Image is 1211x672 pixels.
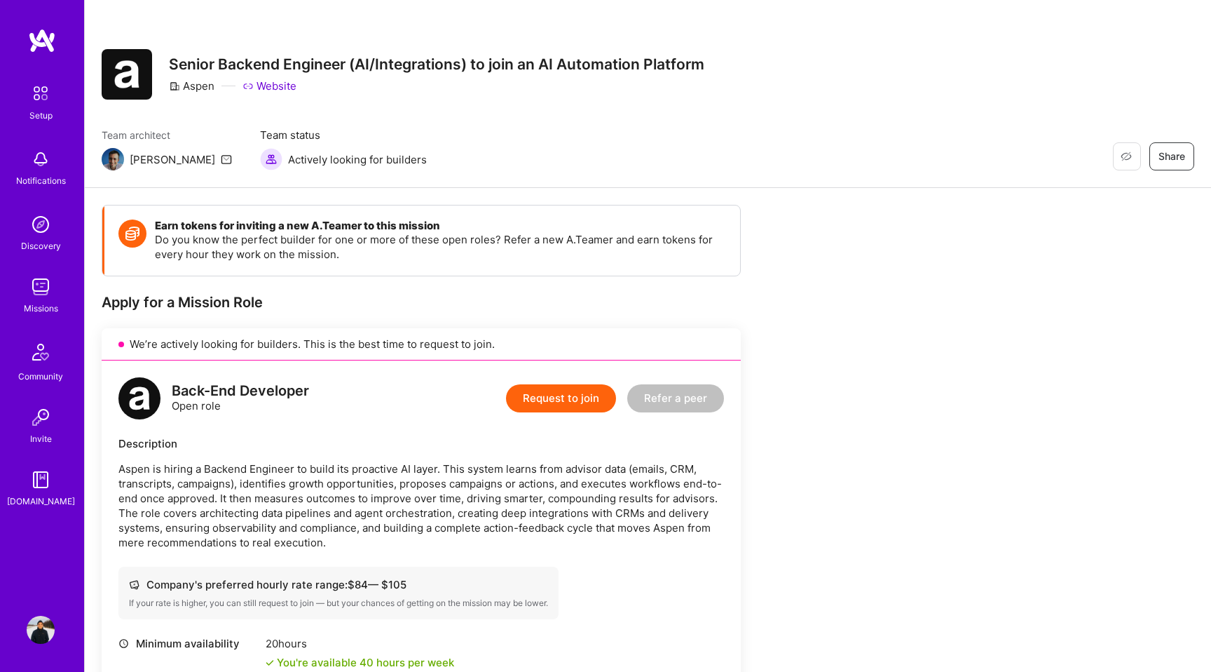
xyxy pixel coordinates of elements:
[18,369,63,384] div: Community
[1158,149,1185,163] span: Share
[102,148,124,170] img: Team Architect
[627,384,724,412] button: Refer a peer
[29,108,53,123] div: Setup
[169,79,214,93] div: Aspen
[27,145,55,173] img: bell
[23,616,58,644] a: User Avatar
[27,273,55,301] img: teamwork
[102,128,232,142] span: Team architect
[7,494,75,509] div: [DOMAIN_NAME]
[27,210,55,238] img: discovery
[24,301,58,316] div: Missions
[27,616,55,644] img: User Avatar
[260,148,282,170] img: Actively looking for builders
[506,384,616,412] button: Request to join
[102,49,152,100] img: Company Logo
[118,636,259,651] div: Minimum availability
[118,436,724,451] div: Description
[26,79,55,108] img: setup
[118,220,146,248] img: Token icon
[169,55,704,73] h3: Senior Backend Engineer (AI/Integrations) to join an AI Automation Platform
[30,431,52,446] div: Invite
[242,79,296,93] a: Website
[16,173,66,188] div: Notifications
[129,598,548,609] div: If your rate is higher, you can still request to join — but your chances of getting on the missio...
[118,377,160,419] img: logo
[155,220,726,232] h4: Earn tokens for inviting a new A.Teamer to this mission
[288,152,427,167] span: Actively looking for builders
[21,238,61,253] div: Discovery
[266,636,454,651] div: 20 hours
[118,638,129,649] i: icon Clock
[27,466,55,494] img: guide book
[102,328,741,361] div: We’re actively looking for builders. This is the best time to request to join.
[169,81,180,92] i: icon CompanyGray
[172,384,309,398] div: Back-End Developer
[266,659,274,667] i: icon Check
[129,579,139,590] i: icon Cash
[129,577,548,592] div: Company's preferred hourly rate range: $ 84 — $ 105
[260,128,427,142] span: Team status
[102,293,741,311] div: Apply for a Mission Role
[155,232,726,262] p: Do you know the perfect builder for one or more of these open roles? Refer a new A.Teamer and ear...
[266,655,454,670] div: You're available 40 hours per week
[1149,142,1194,170] button: Share
[130,152,215,167] div: [PERSON_NAME]
[1121,151,1132,162] i: icon EyeClosed
[172,384,309,413] div: Open role
[27,403,55,431] img: Invite
[28,28,56,53] img: logo
[118,462,724,550] p: Aspen is hiring a Backend Engineer to build its proactive AI layer. This system learns from advis...
[221,154,232,165] i: icon Mail
[24,335,57,369] img: Community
